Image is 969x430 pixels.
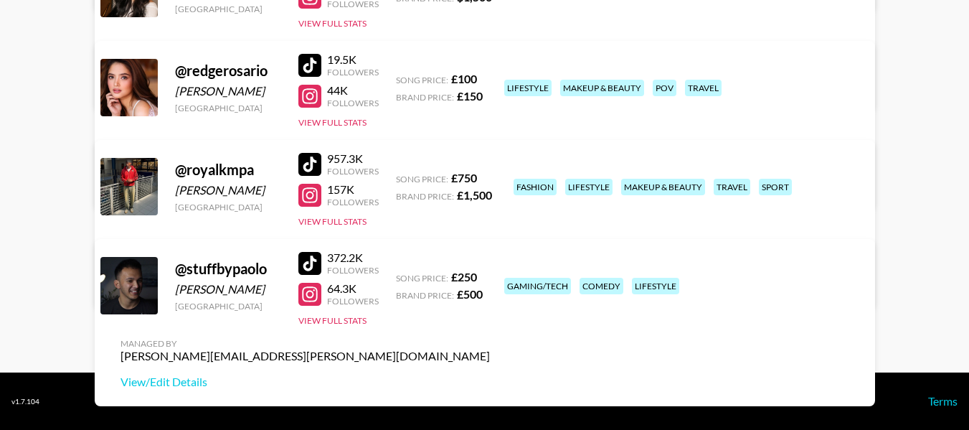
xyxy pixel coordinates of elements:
button: View Full Stats [298,117,367,128]
div: 19.5K [327,52,379,67]
a: View/Edit Details [120,375,490,389]
a: Terms [928,394,958,408]
div: Followers [327,296,379,307]
span: Brand Price: [396,191,454,202]
div: makeup & beauty [621,179,705,195]
div: Followers [327,197,379,207]
strong: £ 1,500 [457,188,492,202]
div: sport [759,179,792,195]
button: View Full Stats [298,315,367,326]
div: makeup & beauty [560,80,644,96]
div: gaming/tech [504,278,571,294]
div: 157K [327,182,379,197]
div: Followers [327,67,379,78]
div: lifestyle [632,278,679,294]
div: [GEOGRAPHIC_DATA] [175,4,281,14]
div: travel [685,80,722,96]
strong: £ 150 [457,89,483,103]
div: Followers [327,166,379,177]
strong: £ 100 [451,72,477,85]
div: [PERSON_NAME] [175,282,281,296]
span: Song Price: [396,273,448,284]
div: lifestyle [565,179,613,195]
div: 44K [327,83,379,98]
div: lifestyle [504,80,552,96]
div: v 1.7.104 [11,397,39,406]
div: [PERSON_NAME] [175,183,281,197]
div: [GEOGRAPHIC_DATA] [175,103,281,113]
div: [PERSON_NAME] [175,84,281,98]
span: Song Price: [396,75,448,85]
span: Brand Price: [396,290,454,301]
div: Followers [327,265,379,276]
button: View Full Stats [298,216,367,227]
div: 957.3K [327,151,379,166]
div: [GEOGRAPHIC_DATA] [175,202,281,212]
div: 64.3K [327,281,379,296]
div: fashion [514,179,557,195]
div: @ stuffbypaolo [175,260,281,278]
div: 372.2K [327,251,379,265]
div: [GEOGRAPHIC_DATA] [175,301,281,312]
strong: £ 250 [451,270,477,284]
div: comedy [580,278,623,294]
strong: £ 500 [457,287,483,301]
button: View Full Stats [298,18,367,29]
span: Brand Price: [396,92,454,103]
div: pov [653,80,676,96]
div: Followers [327,98,379,108]
div: [PERSON_NAME][EMAIL_ADDRESS][PERSON_NAME][DOMAIN_NAME] [120,349,490,363]
strong: £ 750 [451,171,477,184]
div: @ redgerosario [175,62,281,80]
div: Managed By [120,338,490,349]
div: @ royalkmpa [175,161,281,179]
div: travel [714,179,750,195]
span: Song Price: [396,174,448,184]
